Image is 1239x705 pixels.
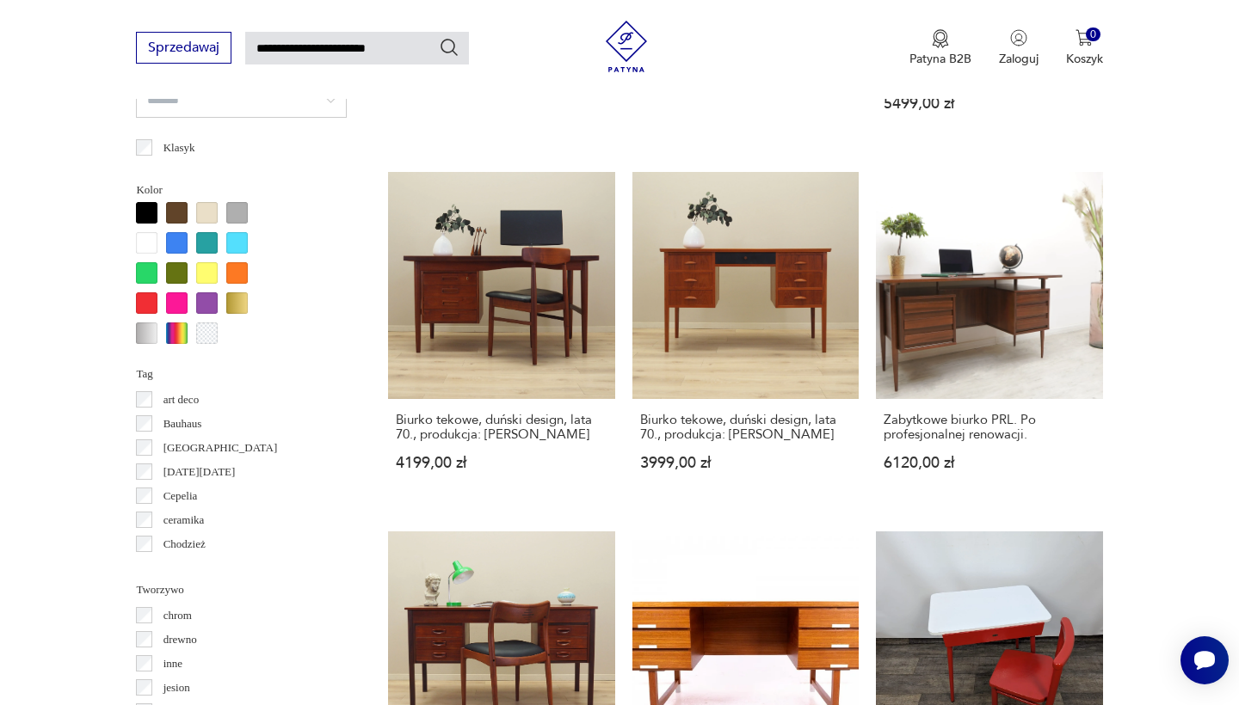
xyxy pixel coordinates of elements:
p: Ćmielów [163,559,205,578]
p: Kolor [136,181,347,199]
p: art deco [163,390,200,409]
a: Zabytkowe biurko PRL. Po profesjonalnej renowacji.Zabytkowe biurko PRL. Po profesjonalnej renowac... [876,172,1102,503]
p: Tag [136,365,347,383]
p: Zaloguj [999,51,1039,67]
button: Zaloguj [999,29,1039,67]
a: Sprzedawaj [136,43,231,55]
p: 3999,00 zł [640,456,851,470]
p: Tworzywo [136,580,347,599]
img: Ikona koszyka [1076,29,1093,46]
iframe: Smartsupp widget button [1180,636,1229,684]
a: Biurko tekowe, duński design, lata 70., produkcja: DaniaBiurko tekowe, duński design, lata 70., p... [388,172,614,503]
h3: Zabytkowe biurko PRL. Po profesjonalnej renowacji. [884,413,1094,442]
img: Ikonka użytkownika [1010,29,1027,46]
p: Cepelia [163,487,198,506]
p: Klasyk [163,138,195,157]
p: Koszyk [1066,51,1103,67]
p: Chodzież [163,535,206,554]
p: ceramika [163,511,205,530]
p: 4199,00 zł [396,456,607,470]
img: Patyna - sklep z meblami i dekoracjami vintage [601,21,652,72]
button: 0Koszyk [1066,29,1103,67]
p: Bauhaus [163,414,202,433]
button: Sprzedawaj [136,32,231,64]
p: 5499,00 zł [884,96,1094,111]
p: chrom [163,606,192,625]
p: inne [163,654,182,673]
p: drewno [163,630,197,649]
a: Ikona medaluPatyna B2B [909,29,971,67]
p: 6120,00 zł [884,456,1094,470]
img: Ikona medalu [932,29,949,48]
p: Patyna B2B [909,51,971,67]
h3: Biurko tekowe, duński design, lata 70., produkcja: [PERSON_NAME] [396,413,607,442]
p: [DATE][DATE] [163,463,236,481]
h3: Biurko tekowe, duński design, lata 70., produkcja: [PERSON_NAME] [640,413,851,442]
button: Patyna B2B [909,29,971,67]
a: Biurko tekowe, duński design, lata 70., produkcja: DaniaBiurko tekowe, duński design, lata 70., p... [632,172,859,503]
button: Szukaj [439,37,459,58]
p: jesion [163,678,190,697]
p: [GEOGRAPHIC_DATA] [163,438,278,457]
div: 0 [1086,28,1100,42]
